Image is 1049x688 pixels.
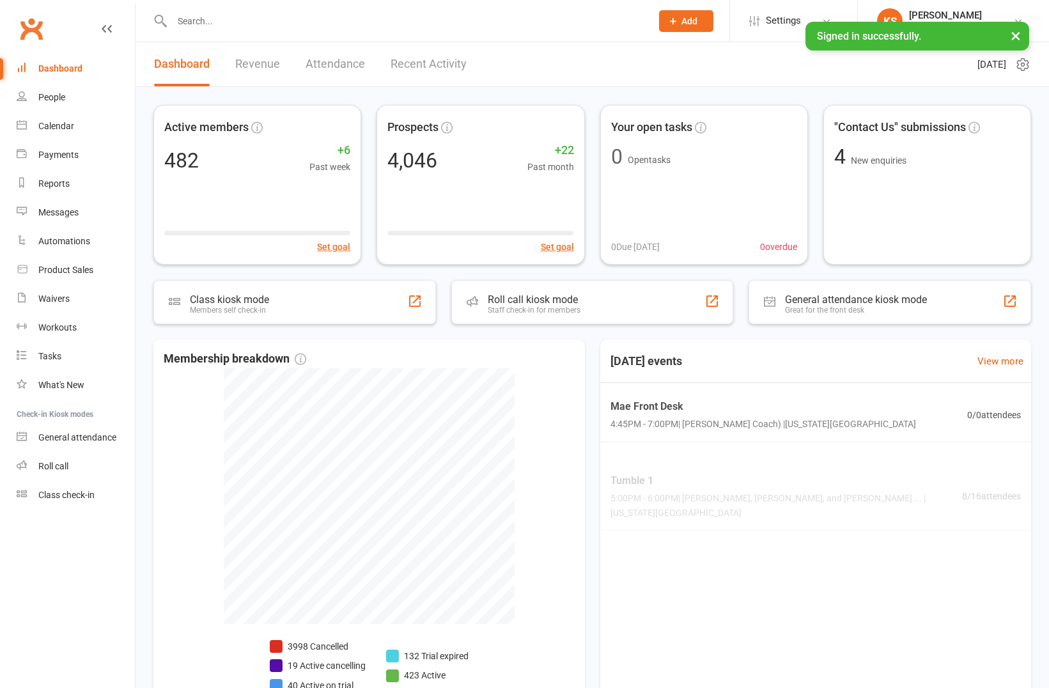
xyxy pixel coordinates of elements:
a: Reports [17,169,135,198]
div: Tasks [38,351,61,361]
div: Reports [38,178,70,189]
span: Past week [309,160,350,174]
a: Product Sales [17,256,135,285]
span: 4:45PM - 7:00PM | [PERSON_NAME] Coach) | [US_STATE][GEOGRAPHIC_DATA] [610,417,916,431]
button: × [1004,22,1027,49]
div: 4,046 [387,150,437,171]
span: "Contact Us" submissions [834,118,966,137]
div: Class kiosk mode [190,293,269,306]
div: Roll call [38,461,68,471]
span: 0 overdue [760,240,797,254]
div: General attendance kiosk mode [785,293,927,306]
div: [PERSON_NAME] [909,10,982,21]
span: Prospects [387,118,439,137]
a: Roll call [17,452,135,481]
span: Settings [766,6,801,35]
div: Messages [38,207,79,217]
button: Add [659,10,713,32]
button: Set goal [541,240,574,254]
div: Class check-in [38,490,95,500]
a: Recent Activity [391,42,467,86]
div: Automations [38,236,90,246]
div: KS [877,8,903,34]
span: 5:00PM - 6:00PM | [PERSON_NAME], [PERSON_NAME], and [PERSON_NAME] ... | [US_STATE][GEOGRAPHIC_DATA] [610,491,963,520]
span: Add [681,16,697,26]
span: +22 [527,141,574,160]
a: General attendance kiosk mode [17,423,135,452]
span: Your open tasks [611,118,692,137]
span: Mae Front Desk [610,398,916,414]
span: Tumble 1 [610,473,963,489]
span: New enquiries [851,155,906,166]
h3: [DATE] events [600,350,692,373]
button: Set goal [317,240,350,254]
div: Payments [38,150,79,160]
div: Great for the front desk [785,306,927,315]
span: Membership breakdown [164,350,306,368]
a: Tasks [17,342,135,371]
li: 3998 Cancelled [270,639,366,653]
a: Attendance [306,42,365,86]
span: [DATE] [977,57,1006,72]
a: Clubworx [15,13,47,45]
input: Search... [168,12,642,30]
a: View more [977,354,1023,369]
a: Messages [17,198,135,227]
li: 423 Active [386,668,469,682]
div: Workouts [38,322,77,332]
a: Class kiosk mode [17,481,135,510]
div: Product Sales [38,265,93,275]
li: 132 Trial expired [386,649,469,663]
div: Dashboard [38,63,82,74]
div: Staff check-in for members [488,306,580,315]
span: +6 [309,141,350,160]
a: Workouts [17,313,135,342]
span: Signed in successfully. [817,30,921,42]
a: People [17,83,135,112]
a: Revenue [235,42,280,86]
a: Payments [17,141,135,169]
li: 19 Active cancelling [270,659,366,673]
a: Dashboard [17,54,135,83]
a: Dashboard [154,42,210,86]
span: 0 Due [DATE] [611,240,660,254]
span: 4 [834,145,851,169]
div: General attendance [38,432,116,442]
a: Calendar [17,112,135,141]
div: Calendar [38,121,74,131]
span: 8 / 16 attendees [962,489,1021,503]
span: 0 / 0 attendees [967,407,1021,421]
div: Waivers [38,293,70,304]
div: Coastal All-Stars [909,21,982,33]
span: Past month [527,160,574,174]
div: People [38,92,65,102]
div: Roll call kiosk mode [488,293,580,306]
a: Automations [17,227,135,256]
span: Open tasks [628,155,671,165]
div: 482 [164,150,199,171]
div: 0 [611,146,623,167]
a: Waivers [17,285,135,313]
div: Members self check-in [190,306,269,315]
div: What's New [38,380,84,390]
a: What's New [17,371,135,400]
span: Active members [164,118,249,137]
